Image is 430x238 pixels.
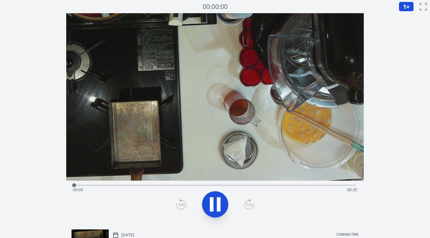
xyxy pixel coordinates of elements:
[399,2,414,12] button: 1×
[336,232,358,238] p: Cooking time
[347,187,357,193] span: 00:30
[203,2,228,12] a: 00:00:00
[121,232,134,238] p: [DATE]
[403,3,406,11] span: 1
